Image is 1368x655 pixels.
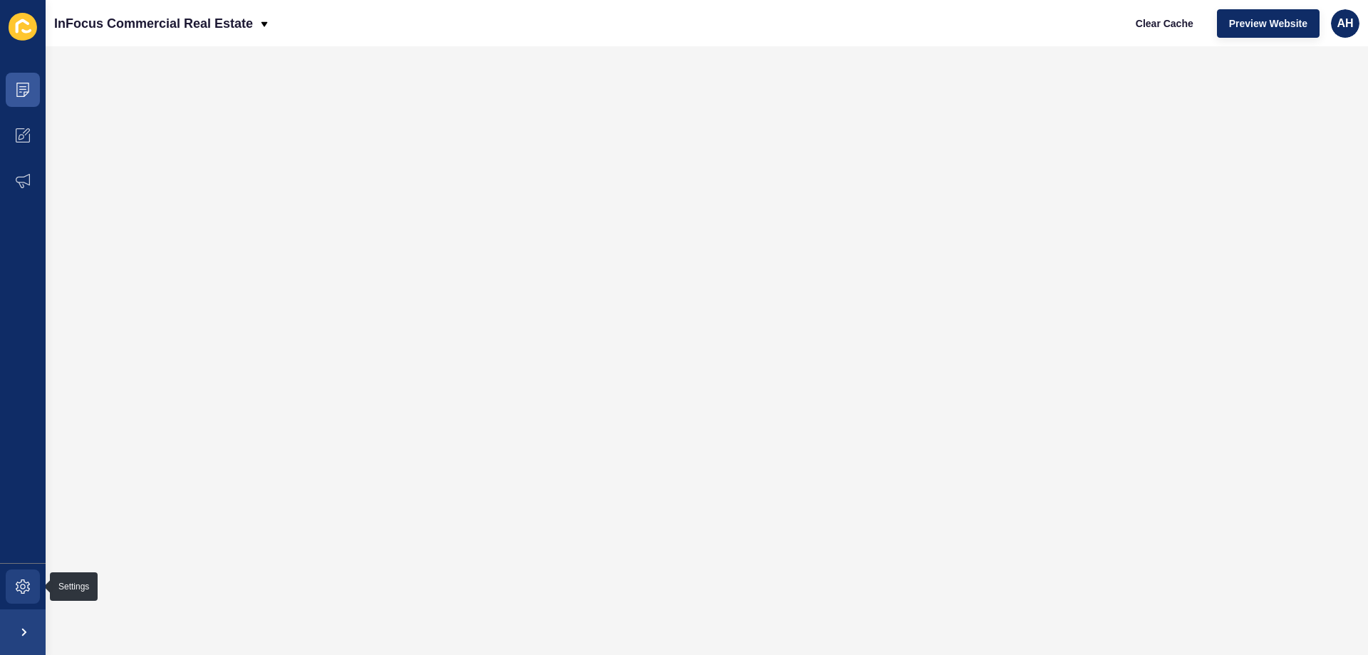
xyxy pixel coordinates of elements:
div: Settings [58,581,89,592]
p: InFocus Commercial Real Estate [54,6,253,41]
span: Preview Website [1229,16,1307,31]
button: Preview Website [1217,9,1320,38]
span: Clear Cache [1136,16,1193,31]
span: AH [1337,16,1353,31]
button: Clear Cache [1124,9,1206,38]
